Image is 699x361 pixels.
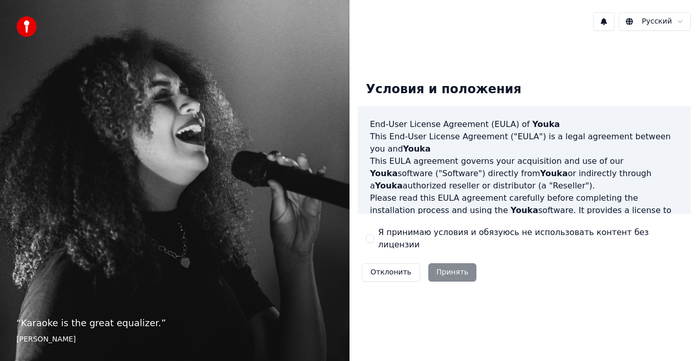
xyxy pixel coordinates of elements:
[540,168,568,178] span: Youka
[370,192,679,241] p: Please read this EULA agreement carefully before completing the installation process and using th...
[16,16,37,37] img: youka
[403,144,431,154] span: Youka
[362,263,420,282] button: Отклонить
[375,181,403,190] span: Youka
[16,334,333,345] footer: [PERSON_NAME]
[370,118,679,131] h3: End-User License Agreement (EULA) of
[370,155,679,192] p: This EULA agreement governs your acquisition and use of our software ("Software") directly from o...
[378,226,683,251] label: Я принимаю условия и обязуюсь не использовать контент без лицензии
[532,119,560,129] span: Youka
[358,73,530,106] div: Условия и положения
[370,168,398,178] span: Youka
[16,316,333,330] p: “ Karaoke is the great equalizer. ”
[370,131,679,155] p: This End-User License Agreement ("EULA") is a legal agreement between you and
[511,205,538,215] span: Youka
